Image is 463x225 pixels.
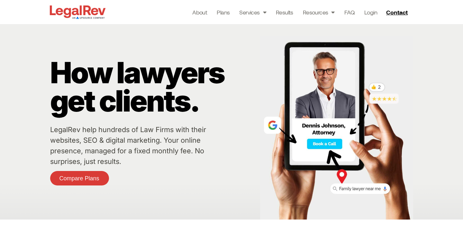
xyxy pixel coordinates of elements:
[384,7,412,17] a: Contact
[239,8,266,17] a: Services
[386,9,408,15] span: Contact
[192,8,207,17] a: About
[344,8,355,17] a: FAQ
[192,8,377,17] nav: Menu
[50,59,257,115] p: How lawyers get clients.
[276,8,293,17] a: Results
[59,175,99,181] span: Compare Plans
[217,8,230,17] a: Plans
[50,125,206,166] a: LegalRev help hundreds of Law Firms with their websites, SEO & digital marketing. Your online pre...
[364,8,377,17] a: Login
[50,171,109,185] a: Compare Plans
[303,8,335,17] a: Resources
